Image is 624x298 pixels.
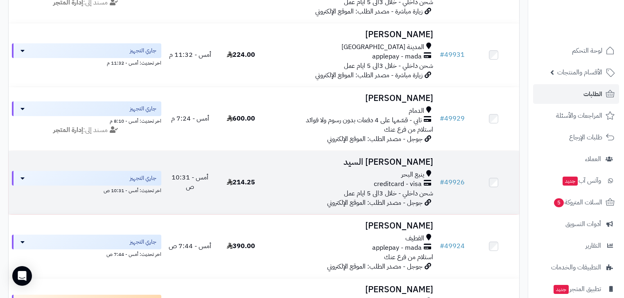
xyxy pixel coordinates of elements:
[227,50,255,60] span: 224.00
[12,249,161,258] div: اخر تحديث: أمس - 7:44 ص
[374,179,422,189] span: creditcard - visa
[553,283,601,295] span: تطبيق المتجر
[372,52,422,61] span: applepay - mada
[405,234,424,243] span: القطيف
[572,45,602,56] span: لوحة التحكم
[270,157,433,167] h3: [PERSON_NAME] السيد
[344,188,433,198] span: شحن داخلي - خلال 3الى 5 ايام عمل
[553,197,602,208] span: السلات المتروكة
[12,58,161,67] div: اخر تحديث: أمس - 11:32 م
[554,285,569,294] span: جديد
[569,132,602,143] span: طلبات الإرجاع
[562,175,601,186] span: وآتس آب
[568,23,616,40] img: logo-2.png
[172,173,208,192] span: أمس - 10:31 ص
[384,125,433,134] span: استلام من فرع عنك
[227,241,255,251] span: 390.00
[440,114,465,123] a: #49929
[227,114,255,123] span: 600.00
[6,125,167,135] div: مسند إلى:
[440,241,444,251] span: #
[130,174,156,182] span: جاري التجهيز
[533,106,619,125] a: المراجعات والأسئلة
[270,221,433,231] h3: [PERSON_NAME]
[533,236,619,255] a: التقارير
[130,238,156,246] span: جاري التجهيز
[440,114,444,123] span: #
[533,149,619,169] a: العملاء
[533,128,619,147] a: طلبات الإرجاع
[12,266,32,286] div: Open Intercom Messenger
[533,41,619,60] a: لوحة التحكم
[585,153,601,165] span: العملاء
[409,106,424,116] span: الدمام
[341,43,424,52] span: المدينة [GEOGRAPHIC_DATA]
[327,134,423,144] span: جوجل - مصدر الطلب: الموقع الإلكتروني
[551,262,601,273] span: التطبيقات والخدمات
[327,198,423,208] span: جوجل - مصدر الطلب: الموقع الإلكتروني
[583,88,602,100] span: الطلبات
[565,218,601,230] span: أدوات التسويق
[53,125,83,135] strong: إدارة المتجر
[306,116,422,125] span: تابي - قسّمها على 4 دفعات بدون رسوم ولا فوائد
[440,241,465,251] a: #49924
[586,240,601,251] span: التقارير
[557,67,602,78] span: الأقسام والمنتجات
[130,105,156,113] span: جاري التجهيز
[270,94,433,103] h3: [PERSON_NAME]
[440,50,444,60] span: #
[440,177,465,187] a: #49926
[12,186,161,194] div: اخر تحديث: أمس - 10:31 ص
[169,241,211,251] span: أمس - 7:44 ص
[372,243,422,253] span: applepay - mada
[270,285,433,294] h3: [PERSON_NAME]
[533,193,619,212] a: السلات المتروكة5
[315,7,423,16] span: زيارة مباشرة - مصدر الطلب: الموقع الإلكتروني
[130,47,156,55] span: جاري التجهيز
[227,177,255,187] span: 214.25
[384,252,433,262] span: استلام من فرع عنك
[12,116,161,125] div: اخر تحديث: أمس - 8:10 م
[327,262,423,271] span: جوجل - مصدر الطلب: الموقع الإلكتروني
[401,170,424,179] span: ينبع البحر
[533,258,619,277] a: التطبيقات والخدمات
[440,177,444,187] span: #
[533,214,619,234] a: أدوات التسويق
[556,110,602,121] span: المراجعات والأسئلة
[533,84,619,104] a: الطلبات
[440,50,465,60] a: #49931
[344,61,433,71] span: شحن داخلي - خلال 3الى 5 ايام عمل
[563,177,578,186] span: جديد
[554,198,564,207] span: 5
[315,70,423,80] span: زيارة مباشرة - مصدر الطلب: الموقع الإلكتروني
[270,30,433,39] h3: [PERSON_NAME]
[171,114,209,123] span: أمس - 7:24 م
[169,50,211,60] span: أمس - 11:32 م
[533,171,619,190] a: وآتس آبجديد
